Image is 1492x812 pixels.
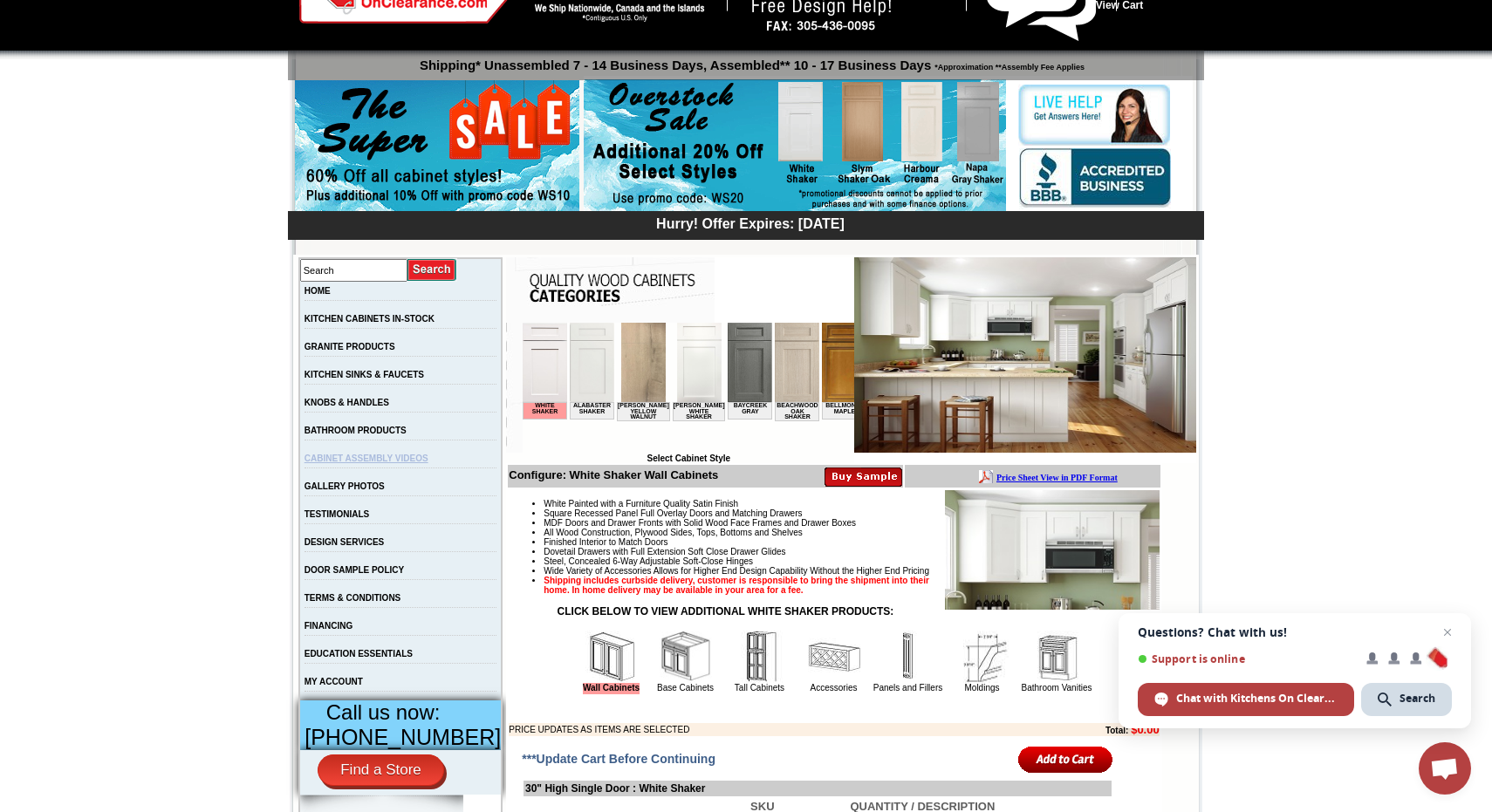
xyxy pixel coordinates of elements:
a: TESTIMONIALS [305,509,369,519]
iframe: Browser incompatible [523,323,854,454]
li: All Wood Construction, Plywood Sides, Tops, Bottoms and Shelves [544,528,1159,537]
span: ***Update Cart Before Continuing [522,752,715,766]
img: Base Cabinets [660,631,712,683]
span: *Approximation **Assembly Fee Applies [931,58,1085,72]
b: Configure: White Shaker Wall Cabinets [509,468,718,481]
a: FINANCING [305,621,353,631]
a: Find a Store [318,754,444,786]
a: GALLERY PHOTOS [305,481,385,491]
img: Wall Cabinets [585,631,638,683]
span: Call us now: [326,700,441,724]
img: Bathroom Vanities [1030,631,1083,683]
strong: Shipping includes curbside delivery, customer is responsible to bring the shipment into their hom... [544,576,929,595]
a: DOOR SAMPLE POLICY [305,565,404,575]
b: Select Cabinet Style [647,454,730,463]
img: Panels and Fillers [882,631,934,683]
a: Price Sheet View in PDF Format [20,3,141,17]
img: White Shaker [854,257,1196,453]
img: Accessories [808,631,860,683]
input: Submit [407,258,457,282]
a: TERMS & CONDITIONS [305,593,401,603]
a: KITCHEN SINKS & FAUCETS [305,370,424,379]
a: Wall Cabinets [583,683,640,694]
b: Total: [1105,726,1128,735]
div: Open chat [1419,742,1471,795]
div: Search [1361,683,1452,716]
td: 30" High Single Door : White Shaker [524,781,1112,796]
li: Dovetail Drawers with Full Extension Soft Close Drawer Glides [544,547,1159,556]
b: Price Sheet View in PDF Format [20,7,141,17]
a: KNOBS & HANDLES [305,398,389,407]
li: Finished Interior to Match Doors [544,537,1159,547]
li: Wide Variety of Accessories Allows for Higher End Design Capability Without the Higher End Pricing [544,566,1159,576]
span: Chat with Kitchens On Clearance [1176,691,1338,706]
li: Steel, Concealed 6-Way Adjustable Soft-Close Hinges [544,556,1159,566]
a: Panels and Fillers [873,683,942,693]
img: Tall Cabinets [734,631,786,683]
a: Moldings [964,683,999,693]
a: BATHROOM PRODUCTS [305,426,407,435]
li: Square Recessed Panel Full Overlay Doors and Matching Drawers [544,508,1159,518]
a: EDUCATION ESSENTIALS [305,649,413,658]
span: Search [1400,691,1435,706]
img: Moldings [956,631,1009,683]
b: $0.00 [1131,723,1160,736]
a: CABINET ASSEMBLY VIDEOS [305,454,428,463]
img: pdf.png [3,4,17,18]
img: Product Image [945,490,1160,610]
a: Base Cabinets [657,683,714,693]
li: White Painted with a Furniture Quality Satin Finish [544,499,1159,508]
a: DESIGN SERVICES [305,537,385,547]
a: MY ACCOUNT [305,677,363,686]
span: Support is online [1138,652,1354,665]
span: Close chat [1437,622,1458,643]
input: Add to Cart [1018,745,1113,774]
a: KITCHEN CABINETS IN-STOCK [305,314,435,324]
li: MDF Doors and Drawer Fronts with Solid Wood Face Frames and Drawer Boxes [544,518,1159,528]
td: PRICE UPDATES AS ITEMS ARE SELECTED [509,723,1009,736]
p: Shipping* Unassembled 7 - 14 Business Days, Assembled** 10 - 17 Business Days [297,50,1204,72]
span: [PHONE_NUMBER] [305,725,501,749]
a: Tall Cabinets [735,683,784,693]
div: Hurry! Offer Expires: [DATE] [297,214,1204,232]
a: Bathroom Vanities [1022,683,1092,693]
div: Chat with Kitchens On Clearance [1138,683,1354,716]
a: HOME [305,286,331,296]
span: Questions? Chat with us! [1138,625,1452,639]
a: GRANITE PRODUCTS [305,342,395,351]
a: Accessories [811,683,858,693]
td: Bellmonte Maple [299,79,344,97]
strong: CLICK BELOW TO VIEW ADDITIONAL WHITE SHAKER PRODUCTS: [558,605,894,618]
